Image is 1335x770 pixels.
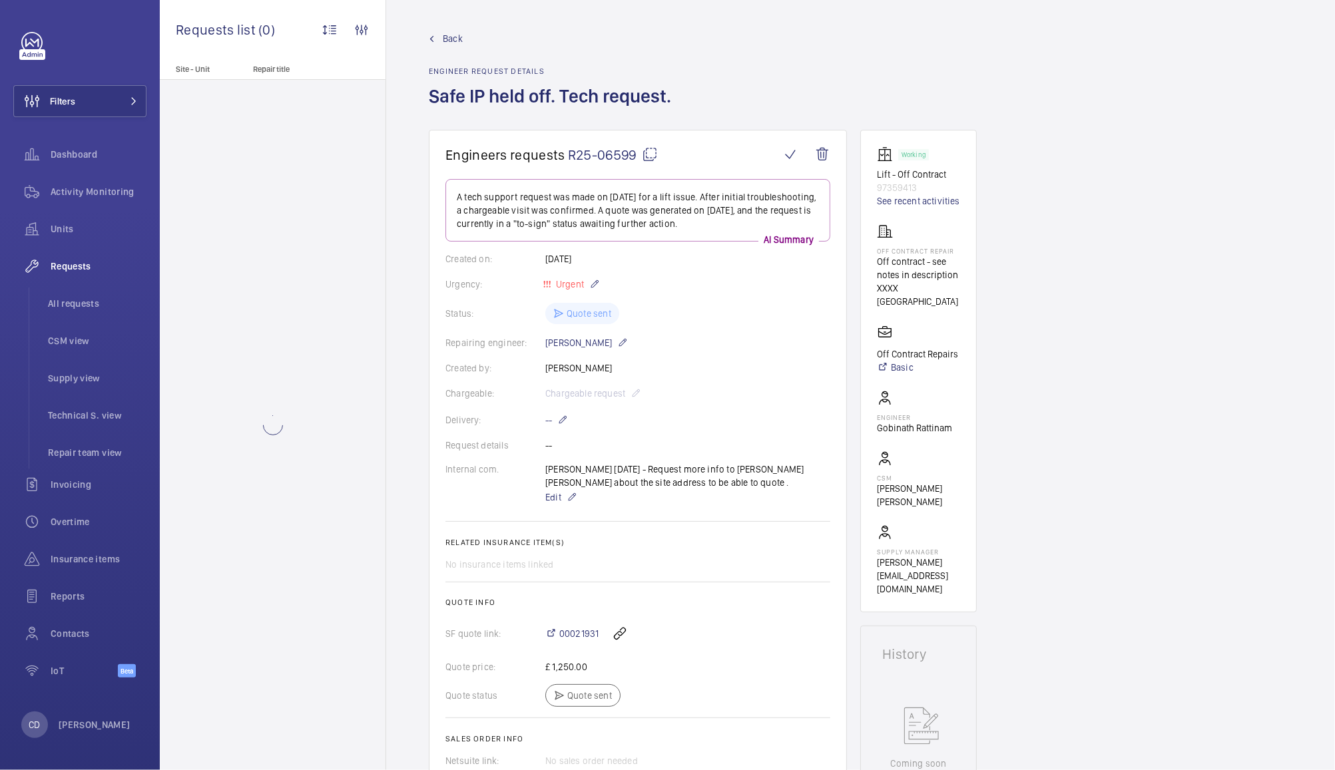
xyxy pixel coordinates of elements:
h1: History [882,648,955,661]
p: Gobinath Rattinam [877,421,952,435]
a: Basic [877,361,958,374]
p: [PERSON_NAME] [PERSON_NAME] [877,482,960,508]
h2: Engineer request details [429,67,679,76]
p: Site - Unit [160,65,248,74]
span: IoT [51,664,118,677]
span: Units [51,222,146,236]
p: [PERSON_NAME] [59,718,131,731]
span: 00021931 [559,627,599,640]
p: Working [902,152,926,157]
span: Engineers requests [445,146,565,163]
button: Filters [13,85,146,117]
p: CD [29,718,40,731]
span: R25-06599 [568,146,658,163]
span: Overtime [51,515,146,528]
h2: Related insurance item(s) [445,538,830,547]
span: All requests [48,297,146,310]
img: elevator.svg [877,146,898,162]
p: AI Summary [758,233,819,246]
p: Coming soon [890,757,946,770]
h2: Quote info [445,598,830,607]
span: Filters [50,95,75,108]
p: 97359413 [877,181,960,194]
p: Engineer [877,413,952,421]
span: Beta [118,664,136,677]
p: Off Contract Repair [877,247,960,255]
span: CSM view [48,334,146,347]
p: Supply manager [877,548,960,556]
span: Urgent [553,279,584,289]
span: Activity Monitoring [51,185,146,198]
p: [PERSON_NAME] [545,335,628,351]
p: XXXX [GEOGRAPHIC_DATA] [877,282,960,308]
span: Technical S. view [48,409,146,422]
a: 00021931 [545,627,599,640]
h2: Sales order info [445,734,830,743]
span: Dashboard [51,148,146,161]
h1: Safe IP held off. Tech request. [429,84,679,130]
p: Repair title [253,65,341,74]
span: Contacts [51,627,146,640]
span: Reports [51,590,146,603]
p: Lift - Off Contract [877,168,960,181]
span: Repair team view [48,446,146,459]
a: See recent activities [877,194,960,208]
span: Back [443,32,463,45]
p: CSM [877,474,960,482]
span: Insurance items [51,552,146,566]
span: Requests [51,260,146,273]
p: [PERSON_NAME][EMAIL_ADDRESS][DOMAIN_NAME] [877,556,960,596]
span: Edit [545,490,561,504]
span: Supply view [48,371,146,385]
p: A tech support request was made on [DATE] for a lift issue. After initial troubleshooting, a char... [457,190,819,230]
span: Invoicing [51,478,146,491]
span: Requests list [176,21,258,38]
p: -- [545,412,568,428]
p: Off contract - see notes in description [877,255,960,282]
p: Off Contract Repairs [877,347,958,361]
